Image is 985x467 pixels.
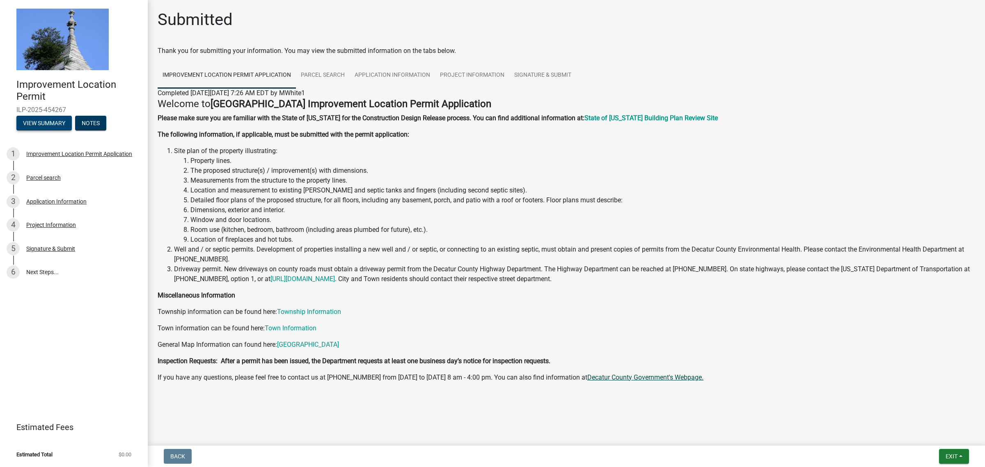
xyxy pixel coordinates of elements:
[158,340,975,350] p: General Map Information can found here:
[350,62,435,89] a: Application Information
[26,199,87,204] div: Application Information
[26,175,61,181] div: Parcel search
[435,62,509,89] a: Project Information
[158,89,305,97] span: Completed [DATE][DATE] 7:26 AM EDT by MWhite1
[16,79,141,103] h4: Improvement Location Permit
[26,246,75,252] div: Signature & Submit
[190,195,975,205] li: Detailed floor plans of the proposed structure, for all floors, including any basement, porch, an...
[190,166,975,176] li: The proposed structure(s) / improvement(s) with dimensions.
[939,449,969,464] button: Exit
[946,453,958,460] span: Exit
[7,218,20,231] div: 4
[7,171,20,184] div: 2
[190,176,975,185] li: Measurements from the structure to the property lines.
[158,46,975,56] div: Thank you for submitting your information. You may view the submitted information on the tabs below.
[16,116,72,130] button: View Summary
[7,147,20,160] div: 1
[7,266,20,279] div: 6
[158,130,409,138] strong: The following information, if applicable, must be submitted with the permit application:
[16,106,131,114] span: ILP-2025-454267
[158,62,296,89] a: Improvement Location Permit Application
[16,9,109,70] img: Decatur County, Indiana
[164,449,192,464] button: Back
[509,62,576,89] a: Signature & Submit
[190,225,975,235] li: Room use (kitchen, bedroom, bathroom (including areas plumbed for future), etc.).
[158,307,975,317] p: Township information can be found here:
[174,146,975,245] li: Site plan of the property illustrating:
[158,114,584,122] strong: Please make sure you are familiar with the State of [US_STATE] for the Construction Design Releas...
[119,452,131,457] span: $0.00
[158,323,975,333] p: Town information can be found here:
[190,185,975,195] li: Location and measurement to existing [PERSON_NAME] and septic tanks and fingers (including second...
[7,419,135,435] a: Estimated Fees
[190,156,975,166] li: Property lines.
[26,222,76,228] div: Project Information
[190,215,975,225] li: Window and door locations.
[277,308,341,316] a: Township Information
[16,452,53,457] span: Estimated Total
[75,116,106,130] button: Notes
[158,357,550,365] strong: Inspection Requests: After a permit has been issued, the Department requests at least one busines...
[277,341,339,348] a: [GEOGRAPHIC_DATA]
[158,98,975,110] h4: Welcome to
[26,151,132,157] div: Improvement Location Permit Application
[16,120,72,127] wm-modal-confirm: Summary
[270,275,335,283] a: [URL][DOMAIN_NAME]
[587,373,703,381] a: Decatur County Government's Webpage.
[211,98,491,110] strong: [GEOGRAPHIC_DATA] Improvement Location Permit Application
[584,114,718,122] a: State of [US_STATE] Building Plan Review Site
[174,264,975,284] li: Driveway permit. New driveways on county roads must obtain a driveway permit from the Decatur Cou...
[296,62,350,89] a: Parcel search
[158,373,975,382] p: If you have any questions, please feel free to contact us at [PHONE_NUMBER] from [DATE] to [DATE]...
[265,324,316,332] a: Town Information
[170,453,185,460] span: Back
[190,205,975,215] li: Dimensions, exterior and interior.
[7,195,20,208] div: 3
[190,235,975,245] li: Location of fireplaces and hot tubs.
[158,10,233,30] h1: Submitted
[7,242,20,255] div: 5
[75,120,106,127] wm-modal-confirm: Notes
[158,291,235,299] strong: Miscellaneous Information
[174,245,975,264] li: Well and / or septic permits. Development of properties installing a new well and / or septic, or...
